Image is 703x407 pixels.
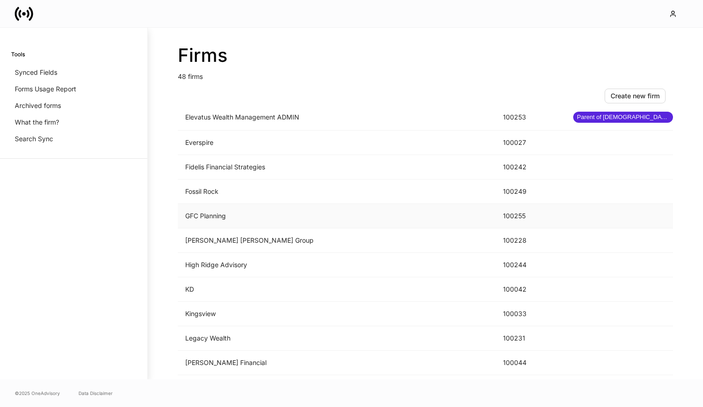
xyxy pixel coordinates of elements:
td: 100255 [496,204,566,228]
td: Fidelis Financial Strategies [178,155,496,180]
span: © 2025 OneAdvisory [15,389,60,397]
td: 100228 [496,228,566,253]
td: 100249 [496,180,566,204]
p: Synced Fields [15,68,57,77]
td: 100253 [496,104,566,131]
td: Everspire [178,131,496,155]
td: High Ridge Advisory [178,253,496,277]
td: Kingsview [178,302,496,326]
a: What the firm? [11,114,136,131]
td: 100033 [496,302,566,326]
p: Search Sync [15,134,53,144]
a: Data Disclaimer [79,389,113,397]
a: Search Sync [11,131,136,147]
td: Marksman Wealth Management [178,375,496,400]
td: [PERSON_NAME] [PERSON_NAME] Group [178,228,496,253]
h6: Tools [11,50,25,59]
p: Forms Usage Report [15,84,76,94]
a: Archived forms [11,97,136,114]
td: 100231 [496,326,566,351]
td: 100232 [496,375,566,400]
a: Forms Usage Report [11,81,136,97]
td: KD [178,277,496,302]
button: Create new firm [605,89,666,103]
a: Synced Fields [11,64,136,81]
p: Archived forms [15,101,61,110]
div: Create new firm [611,91,660,101]
td: Legacy Wealth [178,326,496,351]
p: What the firm? [15,118,59,127]
td: 100044 [496,351,566,375]
td: 100027 [496,131,566,155]
h2: Firms [178,44,673,66]
td: GFC Planning [178,204,496,228]
p: 48 firms [178,66,673,81]
td: Elevatus Wealth Management ADMIN [178,104,496,131]
td: Fossil Rock [178,180,496,204]
td: 100242 [496,155,566,180]
td: [PERSON_NAME] Financial [178,351,496,375]
td: 100042 [496,277,566,302]
span: Parent of [DEMOGRAPHIC_DATA] firms [573,113,673,122]
td: 100244 [496,253,566,277]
